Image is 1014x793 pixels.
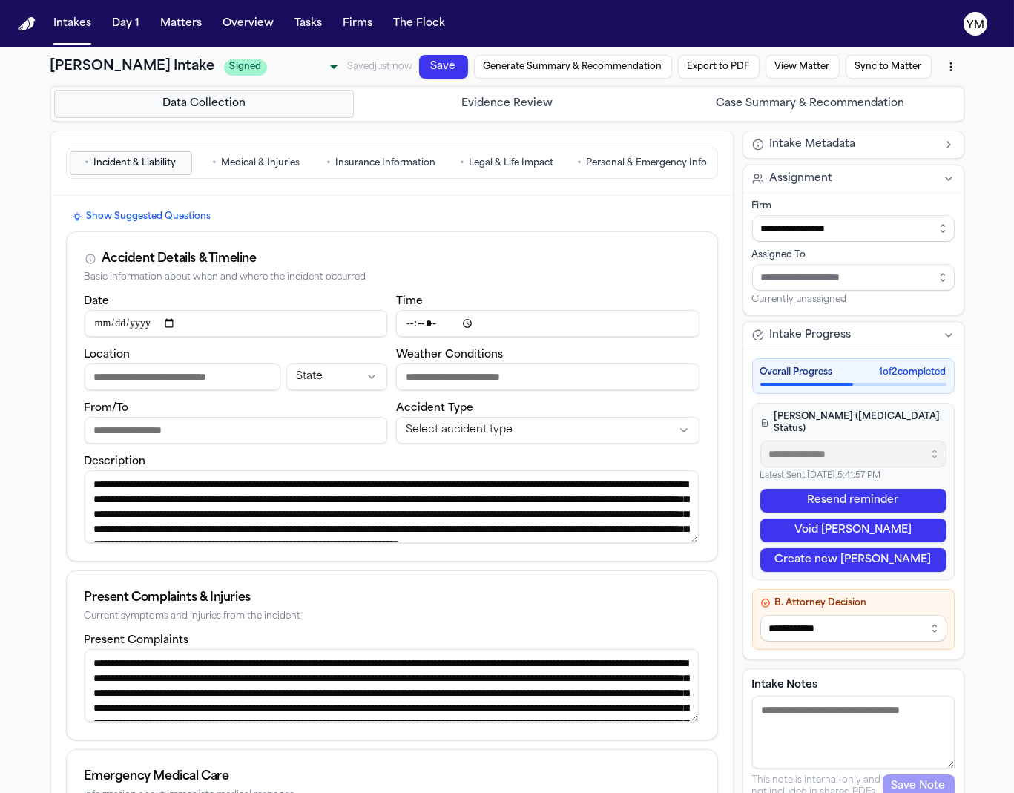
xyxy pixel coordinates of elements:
[396,296,423,307] label: Time
[18,17,36,31] img: Finch Logo
[396,403,473,414] label: Accident Type
[85,403,129,414] label: From/To
[743,131,964,158] button: Intake Metadata
[571,151,714,175] button: Go to Personal & Emergency Info
[357,90,657,118] button: Go to Evidence Review step
[106,10,145,37] button: Day 1
[85,349,131,361] label: Location
[752,678,955,693] label: Intake Notes
[54,90,961,118] nav: Intake steps
[660,90,961,118] button: Go to Case Summary & Recommendation step
[760,597,946,609] h4: B. Attorney Decision
[54,90,355,118] button: Go to Data Collection step
[85,296,110,307] label: Date
[752,294,847,306] span: Currently unassigned
[396,349,503,361] label: Weather Conditions
[473,38,648,174] button: Generate Summary & Recommendation
[66,208,217,226] button: Show Suggested Questions
[85,611,699,622] div: Current symptoms and injuries from the incident
[587,157,708,169] span: Personal & Emergency Info
[154,10,208,37] button: Matters
[760,470,946,483] p: Latest Sent: [DATE] 5:41:57 PM
[85,310,388,337] input: Incident date
[446,151,568,175] button: Go to Legal & Life Impact
[85,417,388,444] input: From/To destination
[743,322,964,349] button: Intake Progress
[752,264,955,291] input: Assign to staff member
[286,363,387,390] button: Incident state
[47,10,97,37] button: Intakes
[320,151,443,175] button: Go to Insurance Information
[752,215,955,242] input: Select firm
[212,156,217,171] span: •
[102,250,257,268] div: Accident Details & Timeline
[743,165,964,192] button: Assignment
[387,10,451,37] button: The Flock
[760,411,946,435] h4: [PERSON_NAME] ([MEDICAL_DATA] Status)
[85,156,90,171] span: •
[85,589,699,607] div: Present Complaints & Injuries
[85,363,280,390] input: Incident location
[18,17,36,31] a: Home
[85,456,146,467] label: Description
[396,310,699,337] input: Incident time
[770,328,852,343] span: Intake Progress
[760,489,946,513] button: Resend reminder
[70,151,192,175] button: Go to Incident & Liability
[221,157,300,169] span: Medical & Injuries
[336,157,436,169] span: Insurance Information
[195,151,317,175] button: Go to Medical & Injuries
[469,157,553,169] span: Legal & Life Impact
[752,249,955,261] div: Assigned To
[94,157,177,169] span: Incident & Liability
[327,156,332,171] span: •
[337,10,378,37] button: Firms
[396,363,699,390] input: Weather conditions
[85,470,699,543] textarea: Incident description
[760,548,946,572] button: Create new [PERSON_NAME]
[760,519,946,542] button: Void [PERSON_NAME]
[85,649,699,722] textarea: Present complaints
[217,10,280,37] button: Overview
[752,200,955,212] div: Firm
[85,768,699,786] div: Emergency Medical Care
[752,696,955,769] textarea: Intake notes
[770,171,833,186] span: Assignment
[760,366,833,378] span: Overall Progress
[85,635,189,646] label: Present Complaints
[460,156,464,171] span: •
[880,366,946,378] span: 1 of 2 completed
[770,137,856,152] span: Intake Metadata
[85,272,699,283] div: Basic information about when and where the incident occurred
[578,156,582,171] span: •
[289,10,328,37] button: Tasks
